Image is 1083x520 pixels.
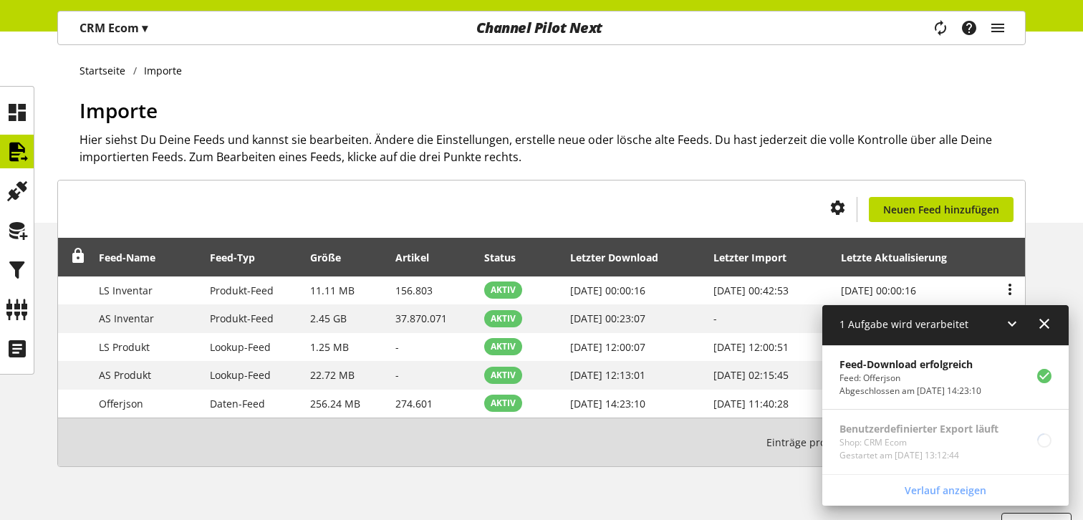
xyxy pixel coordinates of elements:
span: [DATE] 02:15:45 [713,368,789,382]
div: Status [484,250,530,265]
span: - [713,312,717,325]
span: 156.803 [395,284,433,297]
span: 1.25 MB [310,340,349,354]
span: AKTIV [491,340,516,353]
span: 37.870.071 [395,312,447,325]
span: [DATE] 00:42:53 [713,284,789,297]
a: Feed-Download erfolgreichFeed: OfferjsonAbgeschlossen am [DATE] 14:23:10 [822,345,1069,409]
span: Lookup-Feed [210,340,271,354]
span: [DATE] 12:00:07 [570,340,645,354]
span: AKTIV [491,284,516,297]
span: 274.601 [395,397,433,410]
div: Artikel [395,250,443,265]
span: ▾ [142,20,148,36]
div: Entsperren, um Zeilen neu anzuordnen [66,249,86,266]
div: Feed-Typ [210,250,269,265]
div: Letzter Import [713,250,801,265]
span: - [395,340,399,354]
span: Offerjson [99,397,143,410]
span: AKTIV [491,312,516,325]
span: Entsperren, um Zeilen neu anzuordnen [71,249,86,264]
p: Feed-Download erfolgreich [839,357,981,372]
span: [DATE] 00:23:07 [570,312,645,325]
span: 22.72 MB [310,368,355,382]
div: Feed-Name [99,250,170,265]
div: Letzte Aktualisierung [841,250,961,265]
small: 1-5 / 5 [766,430,940,455]
div: Letzter Download [570,250,673,265]
span: AS Inventar [99,312,154,325]
a: Startseite [80,63,133,78]
span: Daten-Feed [210,397,265,410]
span: [DATE] 12:13:01 [570,368,645,382]
span: Produkt-Feed [210,284,274,297]
span: LS Inventar [99,284,153,297]
h2: Hier siehst Du Deine Feeds und kannst sie bearbeiten. Ändere die Einstellungen, erstelle neue ode... [80,131,1026,165]
span: Neuen Feed hinzufügen [883,202,999,217]
span: Lookup-Feed [210,368,271,382]
span: [DATE] 00:00:16 [570,284,645,297]
span: 256.24 MB [310,397,360,410]
p: Abgeschlossen am Aug 13, 2025, 14:23:10 [839,385,981,398]
p: CRM Ecom [80,19,148,37]
a: Verlauf anzeigen [825,478,1066,503]
span: AKTIV [491,369,516,382]
span: [DATE] 11:40:28 [713,397,789,410]
span: [DATE] 12:00:51 [713,340,789,354]
span: Einträge pro Seite [766,435,858,450]
a: Neuen Feed hinzufügen [869,197,1014,222]
span: Produkt-Feed [210,312,274,325]
span: 1 Aufgabe wird verarbeitet [839,317,968,331]
div: Größe [310,250,355,265]
span: AS Produkt [99,368,151,382]
span: Verlauf anzeigen [905,483,986,498]
span: AKTIV [491,397,516,410]
span: Importe [80,97,158,124]
nav: main navigation [57,11,1026,45]
span: LS Produkt [99,340,150,354]
span: 11.11 MB [310,284,355,297]
span: 2.45 GB [310,312,347,325]
span: - [395,368,399,382]
span: [DATE] 00:00:16 [841,284,916,297]
p: Feed: Offerjson [839,372,981,385]
span: [DATE] 14:23:10 [570,397,645,410]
